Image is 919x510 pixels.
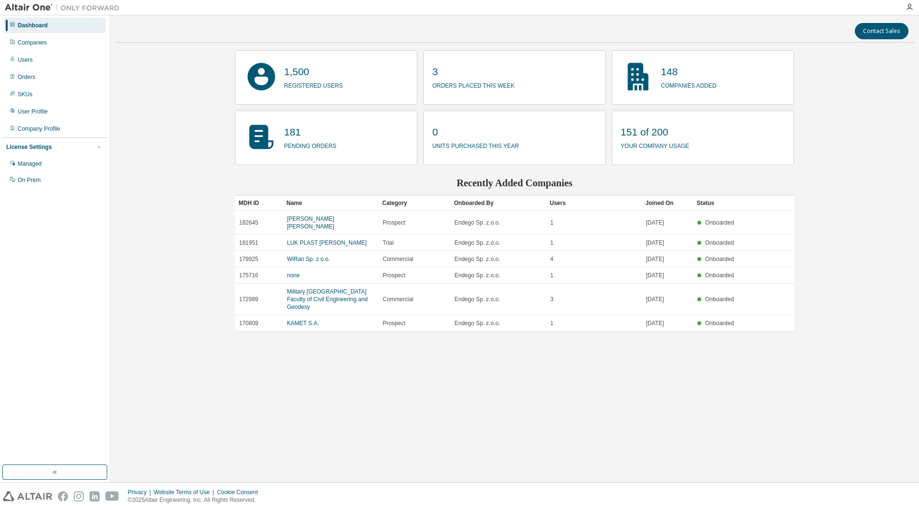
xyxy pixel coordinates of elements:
div: Privacy [128,488,154,496]
div: Joined On [646,195,689,211]
div: Users [18,56,33,64]
div: User Profile [18,108,48,115]
span: Endego Sp. z.o.o. [455,255,500,263]
img: facebook.svg [58,491,68,501]
span: Onboarded [705,272,734,279]
div: Website Terms of Use [154,488,217,496]
p: 148 [661,65,717,79]
img: altair_logo.svg [3,491,52,501]
div: Users [550,195,638,211]
span: Onboarded [705,239,734,246]
p: your company usage [621,139,689,150]
img: linkedin.svg [90,491,100,501]
span: 1 [550,239,554,247]
div: Name [287,195,375,211]
span: Endego Sp. z.o.o. [455,319,500,327]
span: Trial [383,239,394,247]
span: [DATE] [646,239,664,247]
span: [DATE] [646,255,664,263]
span: 175716 [239,272,258,279]
div: MDH ID [239,195,279,211]
span: 170809 [239,319,258,327]
span: 4 [550,255,554,263]
p: 3 [432,65,515,79]
p: 0 [432,125,519,139]
a: [PERSON_NAME] [PERSON_NAME] [287,215,335,230]
div: Status [697,195,737,211]
span: Endego Sp. z.o.o. [455,219,500,227]
span: 1 [550,319,554,327]
img: instagram.svg [74,491,84,501]
p: units purchased this year [432,139,519,150]
span: Prospect [383,319,405,327]
div: Company Profile [18,125,60,133]
img: Altair One [5,3,124,12]
div: Onboarded By [454,195,542,211]
a: LUK PLAST [PERSON_NAME] [287,239,367,246]
span: Prospect [383,272,405,279]
div: License Settings [6,143,52,151]
div: Managed [18,160,42,168]
span: 172989 [239,295,258,303]
div: Category [382,195,447,211]
span: Endego Sp. z.o.o. [455,239,500,247]
span: 181951 [239,239,258,247]
p: 1,500 [284,65,343,79]
p: 181 [284,125,336,139]
span: 3 [550,295,554,303]
span: 1 [550,272,554,279]
span: [DATE] [646,319,664,327]
div: Dashboard [18,22,48,29]
p: 151 of 200 [621,125,689,139]
div: Orders [18,73,35,81]
span: Endego Sp. z.o.o. [455,272,500,279]
span: Prospect [383,219,405,227]
span: 1 [550,219,554,227]
span: [DATE] [646,272,664,279]
span: [DATE] [646,219,664,227]
div: Companies [18,39,47,46]
a: WiRan Sp. z o.o. [287,256,330,262]
span: 179925 [239,255,258,263]
p: © 2025 Altair Engineering, Inc. All Rights Reserved. [128,496,264,504]
div: SKUs [18,91,33,98]
div: On Prem [18,176,41,184]
span: Commercial [383,295,414,303]
a: Military [GEOGRAPHIC_DATA] Faculty of Civil Engineering and Geodesy [287,288,368,310]
span: [DATE] [646,295,664,303]
span: 182645 [239,219,258,227]
div: Cookie Consent [217,488,263,496]
img: youtube.svg [105,491,119,501]
p: companies added [661,79,717,90]
span: Onboarded [705,256,734,262]
h2: Recently Added Companies [235,177,795,189]
a: none [287,272,300,279]
p: registered users [284,79,343,90]
span: Onboarded [705,320,734,327]
span: Endego Sp. z.o.o. [455,295,500,303]
p: pending orders [284,139,336,150]
span: Commercial [383,255,414,263]
span: Onboarded [705,219,734,226]
p: orders placed this week [432,79,515,90]
button: Contact Sales [855,23,908,39]
a: KAMET S.A. [287,320,319,327]
span: Onboarded [705,296,734,303]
